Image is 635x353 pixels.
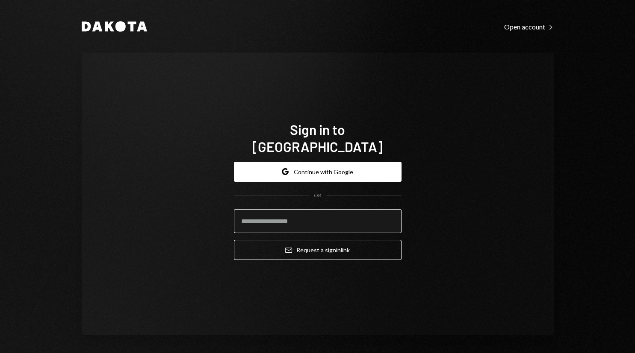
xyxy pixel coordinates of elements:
a: Open account [504,22,554,31]
button: Request a signinlink [234,240,402,260]
div: OR [314,192,321,199]
button: Continue with Google [234,162,402,182]
h1: Sign in to [GEOGRAPHIC_DATA] [234,121,402,155]
div: Open account [504,23,554,31]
